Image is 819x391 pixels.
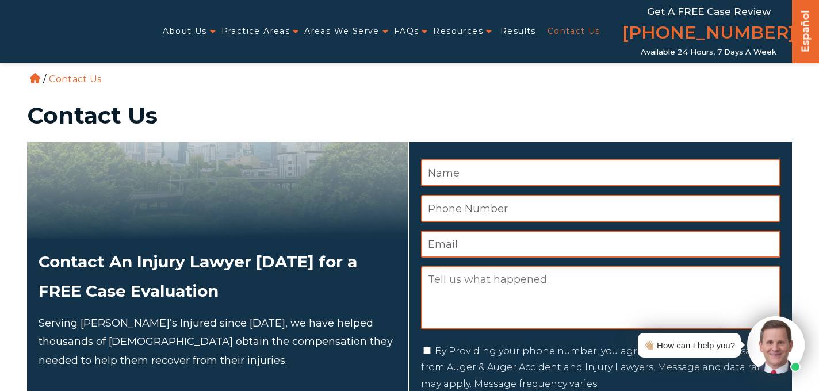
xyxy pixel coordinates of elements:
img: Attorneys [27,142,408,239]
span: Get a FREE Case Review [647,6,771,17]
span: Available 24 Hours, 7 Days a Week [641,48,776,57]
img: Auger & Auger Accident and Injury Lawyers Logo [7,21,141,42]
h2: Contact An Injury Lawyer [DATE] for a FREE Case Evaluation [39,247,397,305]
li: Contact Us [46,74,104,85]
div: 👋🏼 How can I help you? [644,338,735,353]
a: Practice Areas [221,20,290,43]
label: By Providing your phone number, you agree to receive text messages from Auger & Auger Accident an... [421,346,771,390]
a: [PHONE_NUMBER] [622,20,795,48]
a: About Us [163,20,206,43]
a: Areas We Serve [304,20,380,43]
a: Resources [433,20,483,43]
input: Phone Number [421,195,780,222]
a: FAQs [394,20,419,43]
a: Results [500,20,536,43]
p: Serving [PERSON_NAME]’s Injured since [DATE], we have helped thousands of [DEMOGRAPHIC_DATA] obta... [39,314,397,370]
img: Intaker widget Avatar [747,316,805,374]
a: Contact Us [548,20,600,43]
input: Email [421,231,780,258]
h1: Contact Us [27,104,792,127]
input: Name [421,159,780,186]
a: Home [30,73,40,83]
